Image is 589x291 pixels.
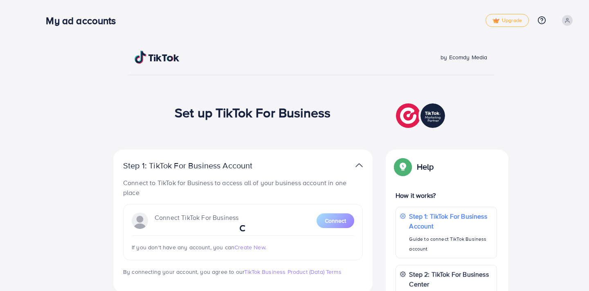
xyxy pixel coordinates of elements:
[492,18,522,24] span: Upgrade
[441,53,487,61] span: by Ecomdy Media
[123,161,279,170] p: Step 1: TikTok For Business Account
[417,162,434,172] p: Help
[409,269,492,289] p: Step 2: TikTok For Business Center
[175,105,330,120] h1: Set up TikTok For Business
[396,159,410,174] img: Popup guide
[396,190,497,200] p: How it works?
[486,14,529,27] a: tickUpgrade
[135,51,180,64] img: TikTok
[396,101,447,130] img: TikTok partner
[409,211,492,231] p: Step 1: TikTok For Business Account
[409,234,492,254] p: Guide to connect TikTok Business account
[46,15,122,27] h3: My ad accounts
[355,159,363,171] img: TikTok partner
[492,18,499,24] img: tick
